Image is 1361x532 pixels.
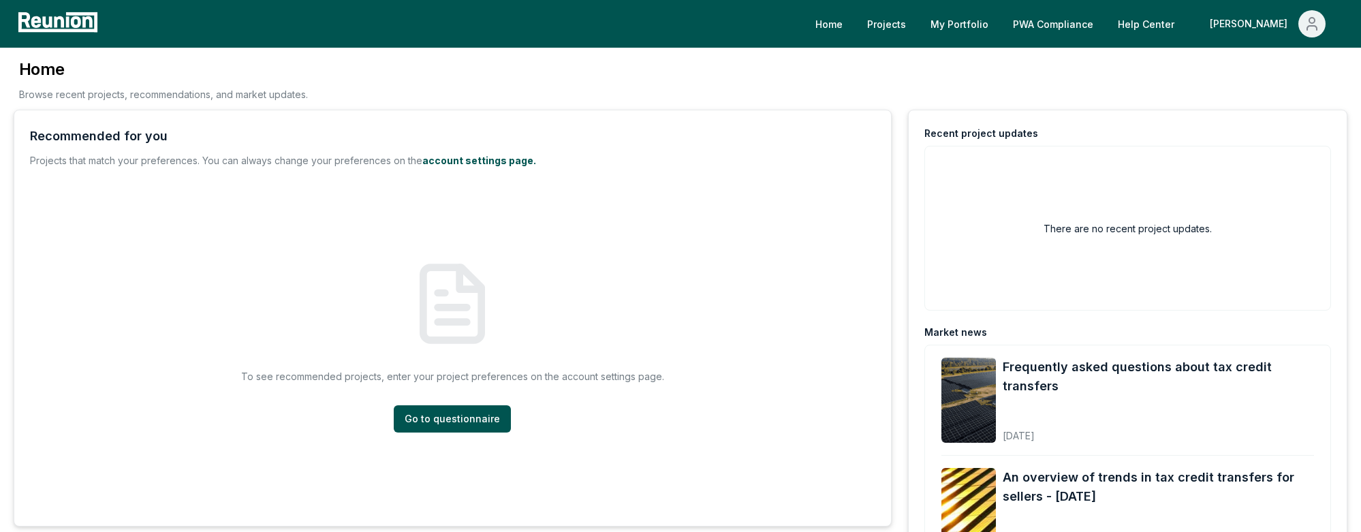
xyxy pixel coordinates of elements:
nav: Main [804,10,1347,37]
a: PWA Compliance [1002,10,1104,37]
p: To see recommended projects, enter your project preferences on the account settings page. [241,369,664,384]
a: An overview of trends in tax credit transfers for sellers - [DATE] [1003,468,1314,506]
a: Home [804,10,854,37]
div: Recommended for you [30,127,168,146]
a: Projects [856,10,917,37]
a: My Portfolio [920,10,999,37]
div: Recent project updates [924,127,1038,140]
img: Frequently asked questions about tax credit transfers [941,358,996,443]
a: Go to questionnaire [394,405,511,433]
button: [PERSON_NAME] [1199,10,1336,37]
div: [DATE] [1003,419,1314,443]
a: Help Center [1107,10,1185,37]
a: Frequently asked questions about tax credit transfers [1003,358,1314,396]
div: [PERSON_NAME] [1210,10,1293,37]
h3: Home [19,59,308,80]
span: Projects that match your preferences. You can always change your preferences on the [30,155,422,166]
a: account settings page. [422,155,536,166]
p: Browse recent projects, recommendations, and market updates. [19,87,308,101]
div: Market news [924,326,987,339]
h2: There are no recent project updates. [1044,221,1212,236]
